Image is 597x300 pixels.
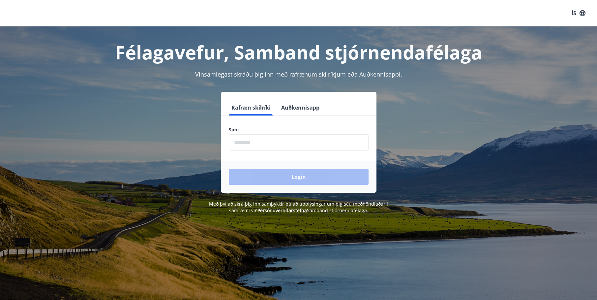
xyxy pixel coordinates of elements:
label: Sími [229,126,369,133]
button: Rafræn skilríki [229,100,273,116]
a: Persónuverndarstefna [257,207,307,214]
span: Vinsamlegast skráðu þig inn með rafrænum skilríkjum eða Auðkennisappi. [195,70,402,78]
button: Auðkennisapp [279,100,322,116]
h1: Félagavefur, Samband stjórnendafélaga [69,40,528,65]
span: Með því að skrá þig inn samþykkir þú að upplýsingar um þig séu meðhöndlaðar í samræmi við Samband... [209,201,388,214]
button: ÍS [568,7,589,19]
